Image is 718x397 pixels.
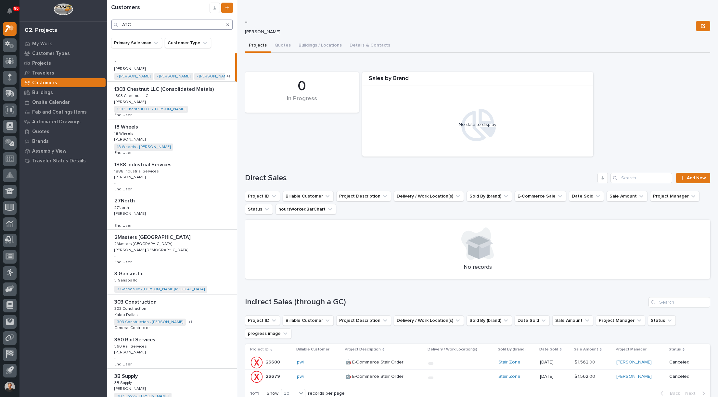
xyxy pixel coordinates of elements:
button: Date Sold [569,191,604,201]
p: [PERSON_NAME] [114,136,147,142]
p: [PERSON_NAME] [245,29,691,35]
p: Customers [32,80,57,86]
button: hoursWorkedBarChart [276,204,336,214]
a: Projects [19,58,107,68]
p: 90 [14,6,19,11]
p: Traveler Status Details [32,158,86,164]
a: Customer Types [19,48,107,58]
div: 30 [281,390,297,397]
a: My Work [19,39,107,48]
p: Project ID [250,346,269,353]
p: 27North [114,197,136,204]
a: 3 Gansos llc - [PERSON_NAME][MEDICAL_DATA] [117,287,205,292]
button: Project ID [245,315,280,326]
a: 2Masters [GEOGRAPHIC_DATA]2Masters [GEOGRAPHIC_DATA] 2Masters [GEOGRAPHIC_DATA]2Masters [GEOGRAPH... [107,230,237,266]
p: Delivery / Work Location(s) [428,346,477,353]
button: Customer Type [165,38,211,48]
p: - [114,57,118,64]
button: Primary Salesman [111,38,162,48]
a: 1303 Chestnut LLC (Consolidated Metals)1303 Chestnut LLC (Consolidated Metals) 1303 Chestnut LLC1... [107,82,237,119]
a: Fab and Coatings Items [19,107,107,117]
span: Next [685,390,699,396]
p: 27North [114,204,130,210]
p: 3 Gansos llc [114,269,145,277]
a: pwi [297,360,304,365]
p: 2Masters [GEOGRAPHIC_DATA] [114,240,173,246]
button: Project ID [245,191,280,201]
button: E-Commerce Sale [515,191,566,201]
button: Sold By (brand) [467,315,512,326]
a: 18 Wheels18 Wheels 18 Wheels18 Wheels [PERSON_NAME][PERSON_NAME] 18 Wheels - [PERSON_NAME] End Us... [107,119,237,157]
p: End User [114,361,133,367]
input: Search [111,20,233,30]
a: 360 Rail Services360 Rail Services 360 Rail Services360 Rail Services [PERSON_NAME][PERSON_NAME] ... [107,332,237,369]
p: - [114,356,116,361]
p: End User [114,186,133,192]
p: - [245,17,693,27]
p: End User [114,149,133,155]
a: pwi [297,374,304,379]
p: Canceled [669,360,700,365]
button: Sale Amount [552,315,593,326]
span: Add New [687,176,706,180]
p: End User [114,222,133,228]
a: 303 Construction - [PERSON_NAME] [117,320,183,324]
a: Assembly View [19,146,107,156]
div: 0 [256,78,348,94]
a: 1303 Chestnut LLC - [PERSON_NAME] [117,107,185,112]
p: 18 Wheels [114,123,139,130]
button: Sold By (brand) [467,191,512,201]
p: [PERSON_NAME] [114,385,147,391]
div: Sales by Brand [362,75,593,86]
div: Search [610,173,672,183]
p: [DATE] [540,360,569,365]
p: [PERSON_NAME] [114,349,147,355]
p: - [114,181,116,186]
p: 🤖 E-Commerce Stair Order [345,358,405,365]
button: Delivery / Work Location(s) [394,191,464,201]
p: Show [267,391,278,396]
button: Delivery / Work Location(s) [394,315,464,326]
p: Kaleb Dallas [114,311,139,317]
button: Project Manager [596,315,645,326]
p: 303 Construction [114,298,158,305]
button: Billable Customer [283,315,334,326]
button: Projects [245,39,271,53]
a: 303 Construction303 Construction 303 Construction303 Construction Kaleb DallasKaleb Dallas 303 Co... [107,294,237,332]
a: Onsite Calendar [19,97,107,107]
a: - [PERSON_NAME] [157,74,190,79]
p: [PERSON_NAME][DEMOGRAPHIC_DATA] [114,247,189,253]
button: Back [655,390,683,396]
p: Quotes [32,129,49,135]
input: Search [648,297,710,308]
p: 360 Rail Services [114,335,157,343]
p: Brands [32,139,49,144]
a: Brands [19,136,107,146]
button: Project Description [336,191,391,201]
button: progress image [245,328,291,339]
a: - [PERSON_NAME] [117,74,150,79]
p: [PERSON_NAME] [114,210,147,216]
button: Status [245,204,273,214]
p: 3B Supply [114,379,133,385]
button: Date Sold [515,315,550,326]
p: 1303 Chestnut LLC [114,92,149,98]
p: - [114,254,116,258]
div: 02. Projects [25,27,57,34]
p: Canceled [669,374,700,379]
h1: Customers [111,4,210,11]
p: No records [253,264,702,271]
a: Stair Zone [498,360,520,365]
a: Traveler Status Details [19,156,107,166]
p: General Contractor [114,324,151,330]
a: Add New [676,173,710,183]
p: 26679 [266,373,281,379]
button: Details & Contacts [346,39,394,53]
p: - [114,217,116,222]
p: Status [669,346,681,353]
p: 303 Construction [114,305,147,311]
p: Onsite Calendar [32,100,70,105]
p: 360 Rail Services [114,343,148,349]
